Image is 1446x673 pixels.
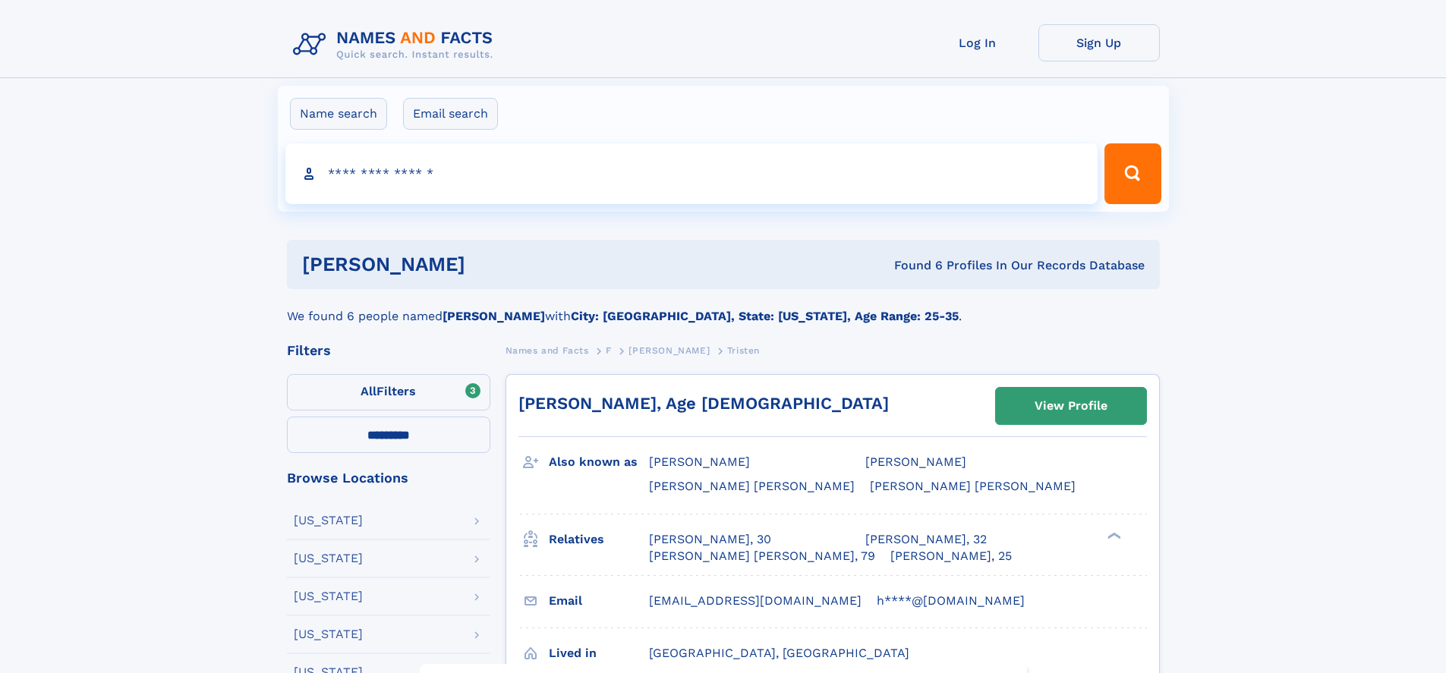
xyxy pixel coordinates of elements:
div: [US_STATE] [294,552,363,565]
label: Email search [403,98,498,130]
h3: Relatives [549,527,649,552]
a: Log In [917,24,1038,61]
a: View Profile [996,388,1146,424]
div: [US_STATE] [294,590,363,602]
h3: Also known as [549,449,649,475]
a: [PERSON_NAME], 25 [890,548,1012,565]
span: F [606,345,612,356]
img: Logo Names and Facts [287,24,506,65]
div: We found 6 people named with . [287,289,1160,325]
span: All [361,384,376,398]
span: [EMAIL_ADDRESS][DOMAIN_NAME] [649,593,862,608]
span: [PERSON_NAME] [649,454,750,469]
b: City: [GEOGRAPHIC_DATA], State: [US_STATE], Age Range: 25-35 [571,309,959,323]
div: [US_STATE] [294,514,363,527]
div: Found 6 Profiles In Our Records Database [679,257,1145,274]
div: ❯ [1104,530,1122,540]
h3: Lived in [549,640,649,666]
a: [PERSON_NAME], 30 [649,531,771,548]
div: Filters [287,344,490,357]
span: [PERSON_NAME] [628,345,710,356]
div: View Profile [1035,388,1107,423]
a: F [606,341,612,360]
a: [PERSON_NAME] [628,341,710,360]
a: Sign Up [1038,24,1160,61]
div: [US_STATE] [294,628,363,640]
h3: Email [549,588,649,614]
button: Search Button [1104,143,1161,204]
b: [PERSON_NAME] [443,309,545,323]
span: [GEOGRAPHIC_DATA], [GEOGRAPHIC_DATA] [649,646,909,660]
a: [PERSON_NAME] [PERSON_NAME], 79 [649,548,875,565]
a: [PERSON_NAME], 32 [865,531,987,548]
a: [PERSON_NAME], Age [DEMOGRAPHIC_DATA] [518,394,889,413]
a: Names and Facts [506,341,589,360]
h1: [PERSON_NAME] [302,255,680,274]
span: [PERSON_NAME] [PERSON_NAME] [649,479,855,493]
label: Filters [287,374,490,410]
span: Tristen [727,345,760,356]
div: Browse Locations [287,471,490,485]
span: [PERSON_NAME] [865,454,966,469]
label: Name search [290,98,387,130]
input: search input [285,143,1098,204]
span: [PERSON_NAME] [PERSON_NAME] [870,479,1076,493]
